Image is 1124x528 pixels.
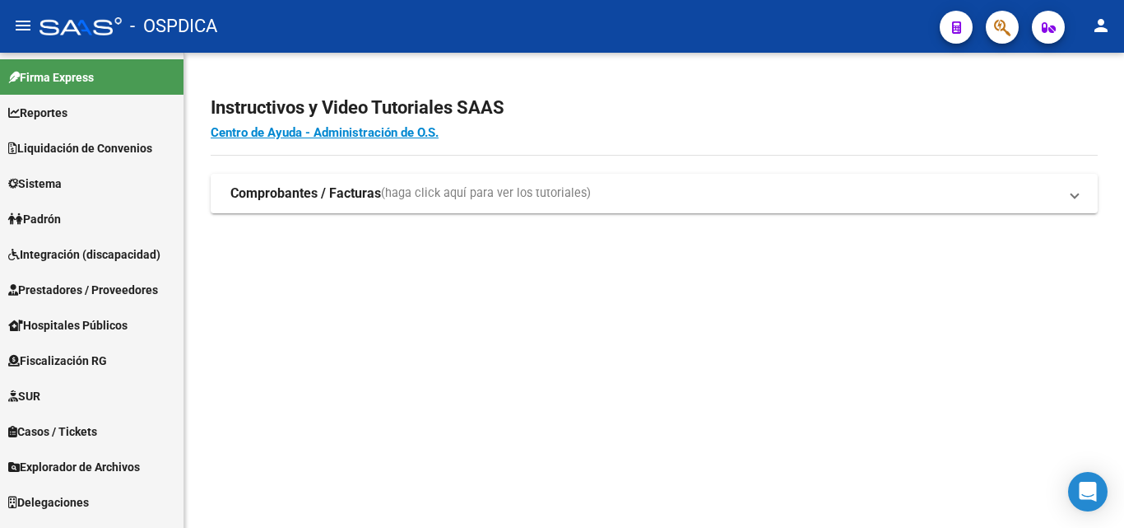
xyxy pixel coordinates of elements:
span: Reportes [8,104,67,122]
mat-expansion-panel-header: Comprobantes / Facturas(haga click aquí para ver los tutoriales) [211,174,1098,213]
span: Sistema [8,175,62,193]
span: Integración (discapacidad) [8,245,160,264]
span: Prestadores / Proveedores [8,281,158,299]
span: Delegaciones [8,493,89,512]
h2: Instructivos y Video Tutoriales SAAS [211,92,1098,124]
span: Liquidación de Convenios [8,139,152,157]
span: Casos / Tickets [8,423,97,441]
div: Open Intercom Messenger [1068,472,1108,512]
span: Explorador de Archivos [8,458,140,476]
span: Firma Express [8,68,94,86]
mat-icon: menu [13,16,33,35]
mat-icon: person [1091,16,1111,35]
strong: Comprobantes / Facturas [230,185,381,203]
span: Hospitales Públicos [8,316,128,334]
span: (haga click aquí para ver los tutoriales) [381,185,591,203]
span: SUR [8,387,40,405]
span: - OSPDICA [130,8,217,44]
a: Centro de Ayuda - Administración de O.S. [211,125,439,140]
span: Padrón [8,210,61,228]
span: Fiscalización RG [8,352,107,370]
